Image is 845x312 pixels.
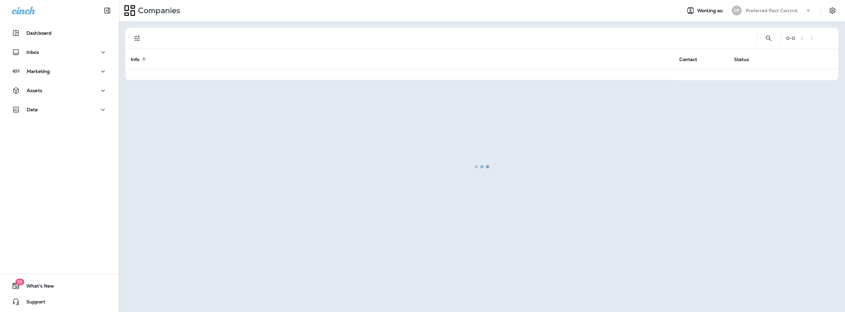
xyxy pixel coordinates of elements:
[20,283,54,291] span: What's New
[746,8,797,13] p: Preferred Pest Control
[135,6,180,16] p: Companies
[697,8,725,14] span: Working as:
[27,88,42,93] p: Assets
[732,6,742,16] div: PP
[7,295,112,308] button: Support
[7,26,112,40] button: Dashboard
[7,46,112,59] button: Inbox
[26,30,51,36] p: Dashboard
[15,279,24,285] span: 19
[98,4,117,17] button: Collapse Sidebar
[26,50,39,55] p: Inbox
[27,107,38,112] p: Data
[7,279,112,293] button: 19What's New
[827,5,838,17] button: Settings
[27,69,50,74] p: Marketing
[20,299,45,307] span: Support
[7,103,112,116] button: Data
[7,84,112,97] button: Assets
[7,65,112,78] button: Marketing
